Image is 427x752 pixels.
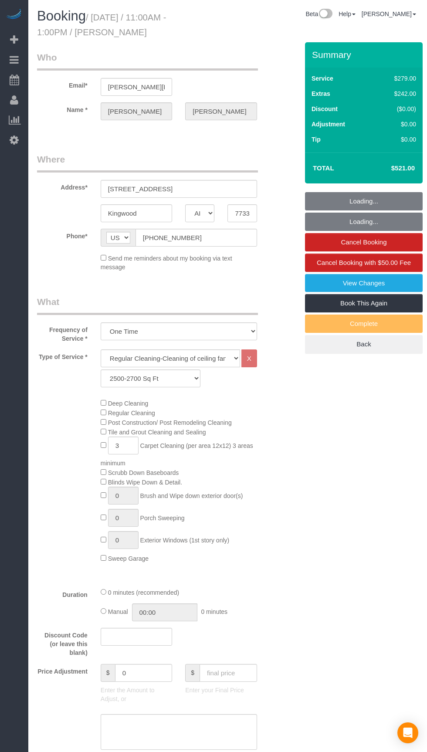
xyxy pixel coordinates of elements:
strong: Total [313,164,334,172]
label: Extras [312,89,330,98]
img: New interface [318,9,332,20]
span: Sweep Garage [108,555,149,562]
label: Frequency of Service * [30,322,94,343]
input: City* [101,204,172,222]
p: Enter your Final Price [185,686,257,694]
span: 0 minutes [201,608,227,615]
div: $0.00 [376,135,416,144]
span: Deep Cleaning [108,400,149,407]
span: Post Construction/ Post Remodeling Cleaning [108,419,232,426]
label: Price Adjustment [30,664,94,676]
div: $242.00 [376,89,416,98]
legend: What [37,295,258,315]
label: Adjustment [312,120,345,129]
span: $ [185,664,200,682]
input: Last Name* [185,102,257,120]
div: $0.00 [376,120,416,129]
a: Book This Again [305,294,423,312]
label: Address* [30,180,94,192]
div: ($0.00) [376,105,416,113]
img: Automaid Logo [5,9,23,21]
label: Tip [312,135,321,144]
div: $279.00 [376,74,416,83]
a: Back [305,335,423,353]
a: Cancel Booking [305,233,423,251]
span: Blinds Wipe Down & Detail. [108,479,182,486]
a: [PERSON_NAME] [362,10,416,17]
span: $ [101,664,115,682]
label: Type of Service * [30,349,94,361]
span: Send me reminders about my booking via text message [101,255,232,271]
input: Zip Code* [227,204,257,222]
span: Exterior Windows (1st story only) [140,537,230,544]
p: Enter the Amount to Adjust, or [101,686,172,703]
input: First Name* [101,102,172,120]
span: Porch Sweeping [140,515,185,522]
legend: Who [37,51,258,71]
label: Discount Code (or leave this blank) [30,628,94,657]
label: Service [312,74,333,83]
label: Discount [312,105,338,113]
span: Brush and Wipe down exterior door(s) [140,492,243,499]
a: Cancel Booking with $50.00 Fee [305,254,423,272]
a: Help [339,10,356,17]
label: Name * [30,102,94,114]
input: Phone* [136,229,257,247]
span: Scrubb Down Baseboards [108,469,179,476]
input: final price [200,664,257,682]
div: Open Intercom Messenger [397,722,418,743]
legend: Where [37,153,258,173]
span: Carpet Cleaning (per area 12x12) 3 areas minimum [101,442,253,467]
h4: $521.00 [365,165,415,172]
label: Phone* [30,229,94,241]
a: View Changes [305,274,423,292]
span: Cancel Booking with $50.00 Fee [317,259,411,266]
h3: Summary [312,50,418,60]
span: 0 minutes (recommended) [108,589,179,596]
span: Tile and Grout Cleaning and Sealing [108,429,206,436]
input: Email* [101,78,172,96]
a: Beta [305,10,332,17]
label: Duration [30,587,94,599]
small: / [DATE] / 11:00AM - 1:00PM / [PERSON_NAME] [37,13,166,37]
span: Booking [37,8,86,24]
span: Manual [108,608,128,615]
label: Email* [30,78,94,90]
span: Regular Cleaning [108,410,155,417]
